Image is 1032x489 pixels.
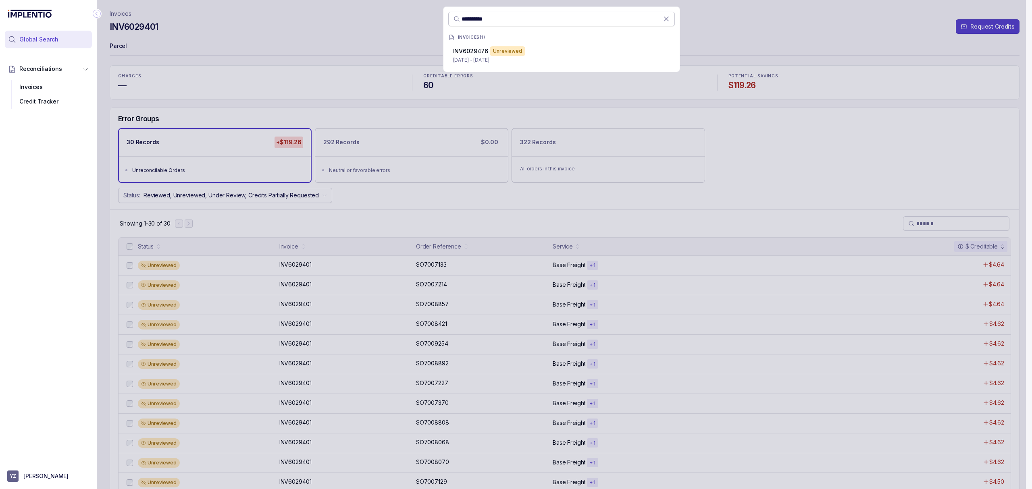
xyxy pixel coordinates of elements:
[5,78,92,111] div: Reconciliations
[23,472,69,480] p: [PERSON_NAME]
[19,65,62,73] span: Reconciliations
[453,56,670,64] p: [DATE] - [DATE]
[458,35,485,40] p: INVOICES ( 1 )
[7,470,19,482] span: User initials
[5,60,92,78] button: Reconciliations
[453,48,489,54] span: INV6029476
[19,35,58,44] span: Global Search
[11,94,85,109] div: Credit Tracker
[92,9,102,19] div: Collapse Icon
[490,46,525,56] div: Unreviewed
[7,470,89,482] button: User initials[PERSON_NAME]
[11,80,85,94] div: Invoices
